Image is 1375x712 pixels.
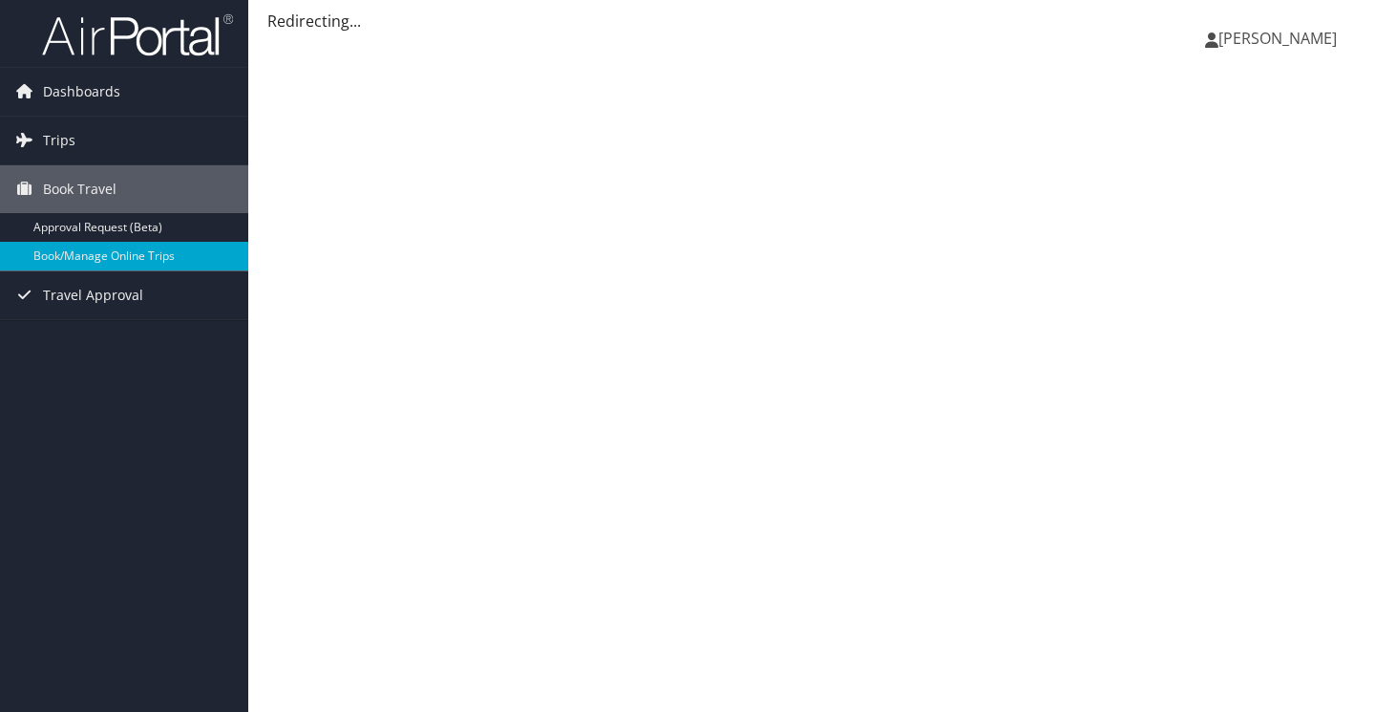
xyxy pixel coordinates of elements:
span: Travel Approval [43,271,143,319]
img: airportal-logo.png [42,12,233,57]
span: Book Travel [43,165,116,213]
span: [PERSON_NAME] [1218,28,1337,49]
a: [PERSON_NAME] [1205,10,1356,67]
span: Trips [43,117,75,164]
span: Dashboards [43,68,120,116]
div: Redirecting... [267,10,1356,32]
